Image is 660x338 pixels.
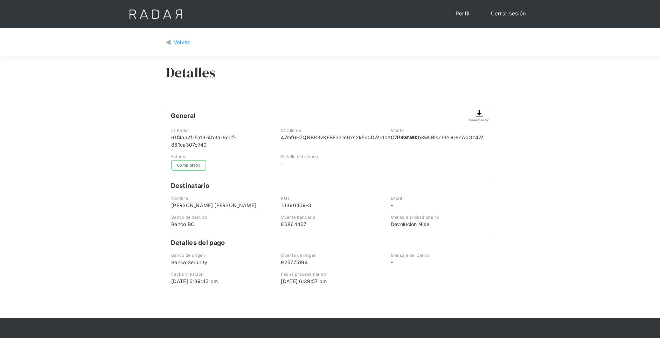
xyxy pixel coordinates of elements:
div: - [391,259,489,266]
div: 47mf6H7QNBR3vKFBEh31e6xs2k5k0DWrddzC7lDNrVdXbKw5BIkcPPOG9eApGz4W [281,134,379,141]
div: 61f4aa2f-5a19-4b3a-8cdf-861ca307c740 [171,134,269,148]
h4: Destinatario [171,182,210,190]
div: [PERSON_NAME] [PERSON_NAME] [171,202,269,209]
h4: General [171,112,196,120]
div: Completado [171,160,206,171]
div: Cuenta de origen [281,252,379,259]
div: Email [391,195,489,202]
div: Cuenta bancaria [281,214,379,220]
div: Comprobante [469,118,489,122]
a: Cerrar sesión [484,7,533,21]
div: - [281,160,379,167]
div: Estado [171,154,269,160]
div: 86864467 [281,220,379,228]
div: Mensaje del banco [391,252,489,259]
h3: Detalles [166,64,215,81]
div: Detalle del estado [281,154,379,160]
div: ID Cliente [281,127,379,134]
div: CLP 80.990 [391,134,489,141]
div: ID Radar [171,127,269,134]
div: [DATE] 6:39:43 pm [171,277,269,285]
div: [DATE] 6:39:57 pm [281,277,379,285]
div: - [391,202,489,209]
div: Banco de origen [171,252,269,259]
div: Devolucion Nike [391,220,489,228]
div: Banco Security [171,259,269,266]
div: 925775194 [281,259,379,266]
div: 13390409-3 [281,202,379,209]
div: RUT [281,195,379,202]
img: Descargar comprobante [475,110,484,118]
div: Mensaje al destinatario [391,214,489,220]
div: Banco BCI [171,220,269,228]
div: Nombre [171,195,269,202]
a: Perfil [449,7,477,21]
div: Volver [174,38,190,47]
div: Fecha procesamiento [281,271,379,277]
div: Monto [391,127,489,134]
h4: Detalles del pago [171,239,225,247]
div: Fecha creación [171,271,269,277]
div: Banco de destino [171,214,269,220]
a: Volver [166,38,190,47]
